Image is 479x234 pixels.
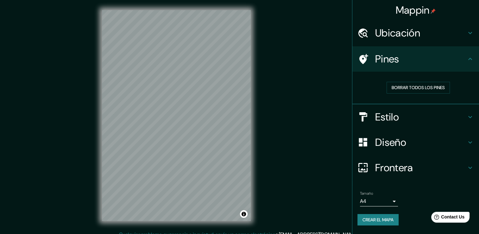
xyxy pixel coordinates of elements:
font: Crear el mapa [362,216,394,224]
div: Estilo [352,104,479,130]
button: Borrar todos los pines [387,82,450,94]
h4: Estilo [375,111,466,123]
iframe: Help widget launcher [423,209,472,227]
label: Tamaño [360,191,373,196]
h4: Ubicación [375,27,466,39]
img: pin-icon.png [431,9,436,14]
h4: Diseño [375,136,466,149]
font: Borrar todos los pines [392,84,445,92]
h4: Pines [375,53,466,65]
div: Diseño [352,130,479,155]
div: Pines [352,46,479,72]
button: Crear el mapa [357,214,399,226]
div: Ubicación [352,20,479,46]
div: A4 [360,196,398,206]
font: Mappin [396,3,430,17]
div: Frontera [352,155,479,180]
h4: Frontera [375,161,466,174]
canvas: Mapa [102,10,251,221]
button: Alternar atribución [240,210,248,218]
